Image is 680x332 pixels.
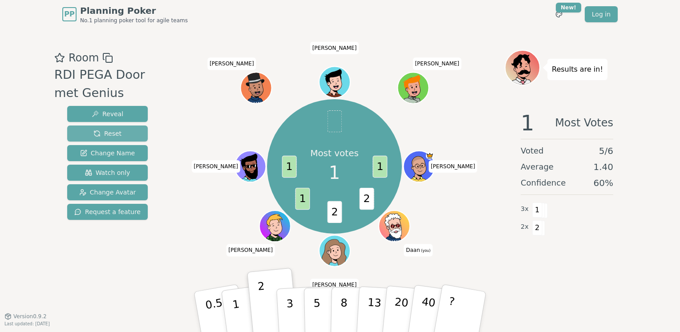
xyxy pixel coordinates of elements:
span: Room [69,50,99,66]
button: Reset [67,126,148,142]
button: Version0.9.2 [4,313,47,320]
span: Click to change your name [413,57,461,70]
span: 1 [532,202,542,218]
span: Click to change your name [207,57,256,70]
button: Request a feature [67,204,148,220]
div: RDI PEGA Door met Genius [54,66,164,102]
span: 1 [295,188,310,210]
span: Click to change your name [404,244,433,257]
span: Reset [93,129,121,138]
span: Marcel is the host [425,152,433,160]
a: PPPlanning PokerNo.1 planning poker tool for agile teams [62,4,188,24]
button: Watch only [67,165,148,181]
button: New! [551,6,567,22]
span: Change Name [80,149,135,158]
span: Reveal [92,109,123,118]
span: 2 [327,201,342,223]
span: 60 % [594,177,613,189]
span: Change Avatar [79,188,136,197]
span: 1 [372,156,387,178]
span: 2 x [521,222,529,232]
span: 5 / 6 [599,145,613,157]
span: Request a feature [74,207,141,216]
span: Voted [521,145,544,157]
span: 1 [282,156,296,178]
span: 1.40 [593,161,613,173]
span: 1 [329,159,340,186]
p: 2 [257,280,269,328]
span: PP [64,9,74,20]
button: Click to change your avatar [380,211,409,241]
p: Most votes [310,147,359,159]
span: Confidence [521,177,566,189]
span: Planning Poker [80,4,188,17]
span: 1 [521,112,534,134]
span: 2 [532,220,542,235]
p: Results are in! [552,63,603,76]
span: No.1 planning poker tool for agile teams [80,17,188,24]
span: Click to change your name [429,160,478,173]
span: 2 [359,188,374,210]
span: Click to change your name [310,279,359,292]
span: (you) [420,249,431,253]
span: Version 0.9.2 [13,313,47,320]
button: Add as favourite [54,50,65,66]
span: Click to change your name [191,160,240,173]
div: New! [556,3,581,12]
span: Watch only [85,168,130,177]
span: Most Votes [555,112,613,134]
span: Click to change your name [310,42,359,54]
span: Average [521,161,554,173]
span: 3 x [521,204,529,214]
button: Change Avatar [67,184,148,200]
span: Last updated: [DATE] [4,321,50,326]
button: Reveal [67,106,148,122]
a: Log in [585,6,618,22]
span: Click to change your name [226,244,275,257]
button: Change Name [67,145,148,161]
